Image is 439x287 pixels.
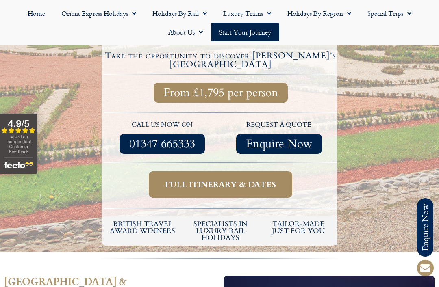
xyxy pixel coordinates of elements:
[211,23,279,41] a: Start your Journey
[108,120,217,130] p: call us now on
[246,139,312,149] span: Enquire Now
[108,220,178,234] h5: British Travel Award winners
[20,4,53,23] a: Home
[163,88,278,98] span: From £1,795 per person
[186,220,256,241] h6: Specialists in luxury rail holidays
[53,4,144,23] a: Orient Express Holidays
[215,4,279,23] a: Luxury Trains
[359,4,419,23] a: Special Trips
[236,134,322,154] a: Enquire Now
[279,4,359,23] a: Holidays by Region
[149,171,292,198] a: Full itinerary & dates
[225,120,334,130] p: request a quote
[165,179,276,190] span: Full itinerary & dates
[154,83,288,103] a: From £1,795 per person
[263,220,333,234] h5: tailor-made just for you
[105,52,336,69] h4: Take the opportunity to discover [PERSON_NAME]'s [GEOGRAPHIC_DATA]
[4,4,435,41] nav: Menu
[129,139,195,149] span: 01347 665333
[144,4,215,23] a: Holidays by Rail
[160,23,211,41] a: About Us
[120,134,205,154] a: 01347 665333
